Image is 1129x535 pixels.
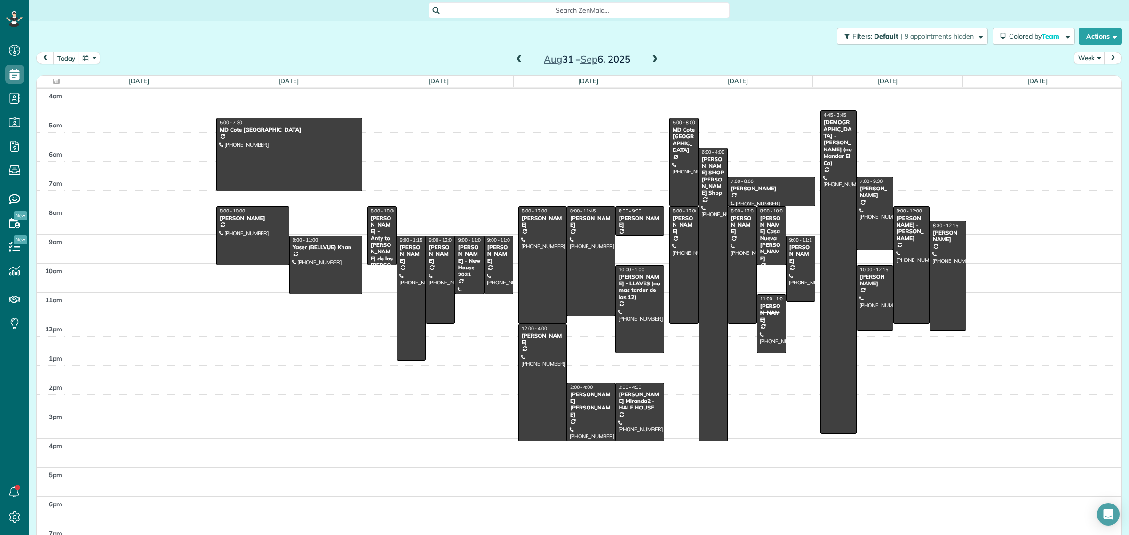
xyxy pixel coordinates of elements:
span: 6:00 - 4:00 [702,149,724,155]
div: [PERSON_NAME] [219,215,286,221]
span: 4:45 - 3:45 [824,112,846,118]
a: [DATE] [429,77,449,85]
span: Team [1042,32,1061,40]
span: 8:00 - 10:00 [760,208,786,214]
div: [PERSON_NAME] [859,274,890,287]
span: 7:00 - 9:30 [860,178,883,184]
button: Actions [1079,28,1122,45]
h2: 31 – 6, 2025 [528,54,646,64]
button: Filters: Default | 9 appointments hidden [837,28,988,45]
div: [PERSON_NAME] [487,244,510,264]
div: [DEMOGRAPHIC_DATA] - [PERSON_NAME] (no Mandar El Ca) [823,119,854,166]
span: 2:00 - 4:00 [619,384,641,390]
button: today [53,52,80,64]
span: 9:00 - 11:00 [458,237,484,243]
div: [PERSON_NAME] [618,215,661,228]
span: 9:00 - 11:15 [789,237,815,243]
a: [DATE] [1027,77,1048,85]
span: 1pm [49,354,62,362]
span: 7:00 - 8:00 [731,178,754,184]
span: 8:00 - 12:00 [673,208,698,214]
span: 3pm [49,413,62,420]
span: 5:00 - 7:30 [220,119,242,126]
div: MD Cote [GEOGRAPHIC_DATA] [219,126,359,133]
span: 2:00 - 4:00 [570,384,593,390]
button: prev [36,52,54,64]
a: [DATE] [279,77,299,85]
div: [PERSON_NAME] [760,303,783,323]
div: [PERSON_NAME] [789,244,812,264]
span: 8:00 - 12:00 [522,208,547,214]
span: Filters: [852,32,872,40]
button: next [1104,52,1122,64]
span: 6am [49,150,62,158]
div: Open Intercom Messenger [1097,503,1120,526]
a: [DATE] [728,77,748,85]
a: [DATE] [578,77,598,85]
span: 6pm [49,500,62,508]
span: 2pm [49,384,62,391]
a: Filters: Default | 9 appointments hidden [832,28,988,45]
div: [PERSON_NAME] [859,185,890,199]
span: 9:00 - 11:00 [293,237,318,243]
span: 11:00 - 1:00 [760,296,786,302]
div: [PERSON_NAME] [731,215,754,235]
div: [PERSON_NAME] [672,215,696,235]
span: 8:00 - 12:00 [897,208,922,214]
div: [PERSON_NAME] [PERSON_NAME] [570,391,612,418]
div: [PERSON_NAME] Miranda2 - HALF HOUSE [618,391,661,411]
span: Sep [580,53,597,65]
a: [DATE] [129,77,149,85]
span: 5:00 - 8:00 [673,119,695,126]
span: Colored by [1009,32,1063,40]
span: 12:00 - 4:00 [522,325,547,331]
span: 7am [49,180,62,187]
div: [PERSON_NAME] - [PERSON_NAME] [896,215,927,242]
span: 11am [45,296,62,304]
span: 8:00 - 10:00 [371,208,396,214]
div: [PERSON_NAME] SHOP [PERSON_NAME] Shop [701,156,725,197]
div: [PERSON_NAME] - Anty to [PERSON_NAME] de las [PERSON_NAME]. [370,215,394,283]
span: 4am [49,92,62,100]
div: [PERSON_NAME] - New House 2021 [458,244,481,278]
span: | 9 appointments hidden [901,32,974,40]
span: 8:00 - 10:00 [220,208,245,214]
span: New [14,211,27,220]
span: 8:00 - 11:45 [570,208,596,214]
span: 10am [45,267,62,275]
div: [PERSON_NAME] - LLAVES (no mas tardar de las 12) [618,274,661,301]
div: [PERSON_NAME] [521,332,564,346]
span: 10:00 - 1:00 [619,267,644,273]
div: Yaser (BELLVUE) Khan [292,244,359,251]
span: 8:00 - 12:00 [731,208,756,214]
div: [PERSON_NAME] [932,229,963,243]
div: [PERSON_NAME] [570,215,612,228]
span: 8am [49,209,62,216]
span: 9:00 - 12:00 [429,237,454,243]
div: [PERSON_NAME] [731,185,812,192]
a: [DATE] [878,77,898,85]
div: [PERSON_NAME] Casa Nueva [PERSON_NAME] [760,215,783,262]
span: Default [874,32,899,40]
span: 12pm [45,325,62,333]
div: [PERSON_NAME] [399,244,423,264]
span: 5pm [49,471,62,479]
span: 9:00 - 1:15 [400,237,422,243]
span: 10:00 - 12:15 [860,267,888,273]
div: MD Cote [GEOGRAPHIC_DATA] [672,126,696,154]
span: Aug [544,53,562,65]
span: 9am [49,238,62,245]
button: Week [1074,52,1105,64]
span: 8:30 - 12:15 [933,222,958,228]
span: 4pm [49,442,62,449]
button: Colored byTeam [993,28,1075,45]
span: 9:00 - 11:00 [487,237,513,243]
span: New [14,235,27,244]
div: [PERSON_NAME] [521,215,564,228]
span: 8:00 - 9:00 [619,208,641,214]
div: [PERSON_NAME] [429,244,452,264]
span: 5am [49,121,62,129]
